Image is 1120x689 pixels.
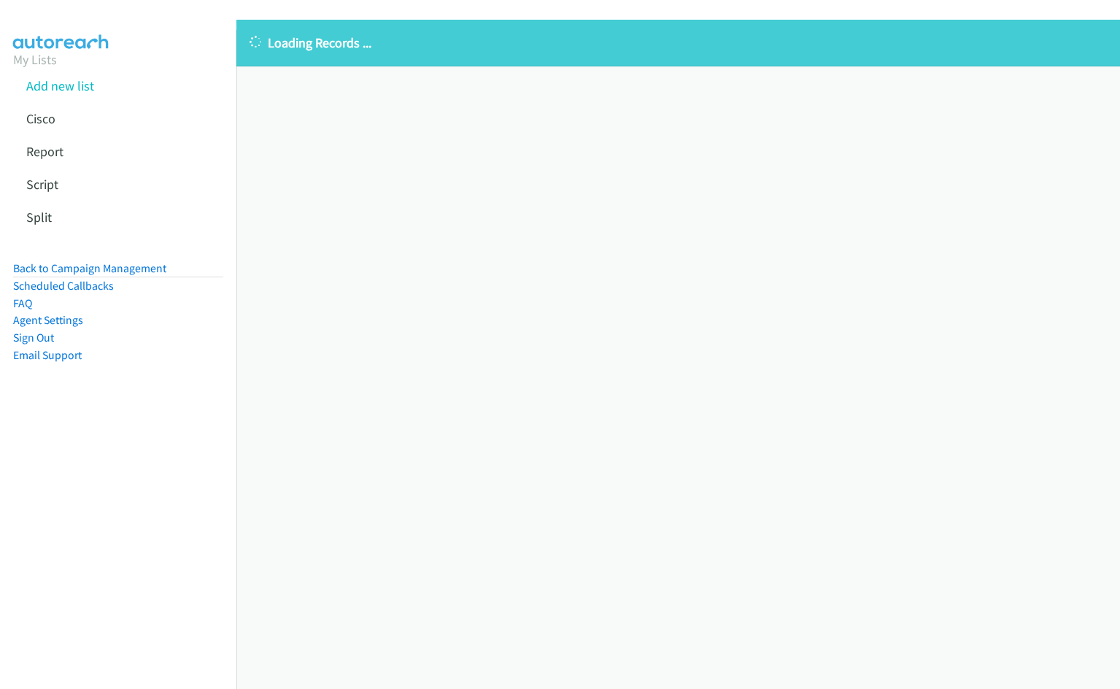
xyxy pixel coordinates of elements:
a: Add new list [26,77,94,94]
a: Sign Out [13,331,54,344]
a: My Lists [13,51,57,68]
a: Back to Campaign Management [13,261,166,275]
a: FAQ [13,296,32,310]
a: Email Support [13,348,82,362]
a: Report [26,143,63,160]
p: Loading Records ... [250,33,1107,53]
a: Agent Settings [13,313,83,327]
a: Scheduled Callbacks [13,279,114,293]
a: Script [26,176,58,193]
a: Split [26,209,52,226]
a: Cisco [26,110,55,127]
